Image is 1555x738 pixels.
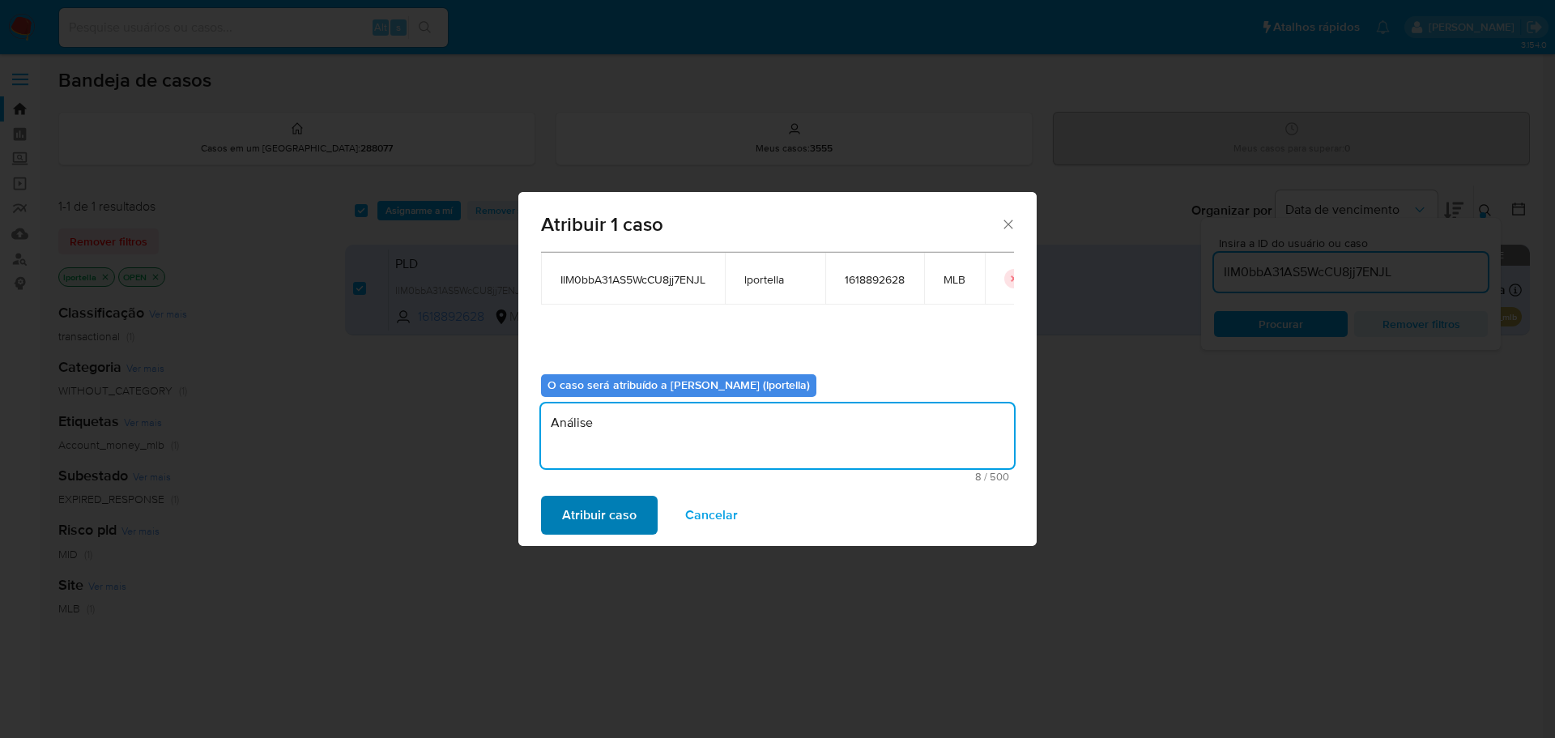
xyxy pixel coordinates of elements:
[1004,269,1024,288] button: icon-button
[1000,216,1015,231] button: Fechar a janela
[664,496,759,535] button: Cancelar
[744,272,806,287] span: lportella
[845,272,905,287] span: 1618892628
[541,215,1000,234] span: Atribuir 1 caso
[944,272,965,287] span: MLB
[546,471,1009,482] span: Máximo de 500 caracteres
[560,272,705,287] span: IlM0bbA31AS5WcCU8jj7ENJL
[547,377,810,393] b: O caso será atribuído a [PERSON_NAME] (lportella)
[562,497,637,533] span: Atribuir caso
[685,497,738,533] span: Cancelar
[518,192,1037,546] div: assign-modal
[541,496,658,535] button: Atribuir caso
[541,403,1014,468] textarea: Análise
